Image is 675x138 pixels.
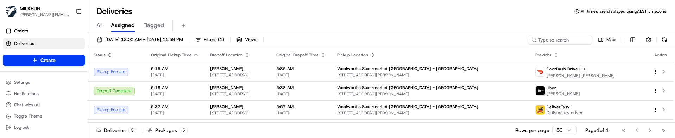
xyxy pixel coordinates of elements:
[276,110,326,116] span: [DATE]
[210,110,265,116] span: [STREET_ADDRESS]
[148,127,188,134] div: Packages
[276,91,326,97] span: [DATE]
[337,66,478,71] span: Woolworths Supermarket [GEOGRAPHIC_DATA] - [GEOGRAPHIC_DATA]
[105,37,183,43] span: [DATE] 12:00 AM - [DATE] 11:59 PM
[3,100,85,110] button: Chat with us!
[14,102,40,108] span: Chat with us!
[96,21,102,30] span: All
[3,55,85,66] button: Create
[536,105,545,114] img: delivereasy_logo.png
[653,52,668,58] div: Action
[151,66,199,71] span: 5:15 AM
[210,66,244,71] span: [PERSON_NAME]
[233,35,260,45] button: Views
[6,6,17,17] img: MILKRUN
[276,85,326,90] span: 5:38 AM
[547,85,556,91] span: Uber
[579,65,587,73] button: +1
[151,72,199,78] span: [DATE]
[337,72,524,78] span: [STREET_ADDRESS][PERSON_NAME]
[180,127,188,133] div: 5
[337,91,524,97] span: [STREET_ADDRESS][PERSON_NAME]
[151,91,199,97] span: [DATE]
[337,85,478,90] span: Woolworths Supermarket [GEOGRAPHIC_DATA] - [GEOGRAPHIC_DATA]
[14,28,28,34] span: Orders
[276,66,326,71] span: 5:35 AM
[547,73,615,79] span: [PERSON_NAME] [PERSON_NAME]
[547,91,580,96] span: [PERSON_NAME]
[547,104,569,110] span: DeliverEasy
[14,40,34,47] span: Deliveries
[151,52,192,58] span: Original Pickup Time
[606,37,616,43] span: Map
[3,3,73,20] button: MILKRUNMILKRUN[PERSON_NAME][EMAIL_ADDRESS][DOMAIN_NAME]
[14,80,30,85] span: Settings
[3,25,85,37] a: Orders
[94,35,186,45] button: [DATE] 12:00 AM - [DATE] 11:59 PM
[14,113,42,119] span: Toggle Theme
[3,77,85,87] button: Settings
[536,86,545,95] img: uber-new-logo.jpeg
[128,127,136,133] div: 5
[337,52,368,58] span: Pickup Location
[20,5,40,12] button: MILKRUN
[210,52,243,58] span: Dropoff Location
[529,35,592,45] input: Type to search
[595,35,619,45] button: Map
[151,104,199,109] span: 5:37 AM
[210,104,244,109] span: [PERSON_NAME]
[192,35,227,45] button: Filters(1)
[210,72,265,78] span: [STREET_ADDRESS]
[581,8,667,14] span: All times are displayed using AEST timezone
[547,110,583,115] span: Delivereasy driver
[3,38,85,49] a: Deliveries
[210,91,265,97] span: [STREET_ADDRESS]
[3,89,85,99] button: Notifications
[40,57,56,64] span: Create
[143,21,164,30] span: Flagged
[276,72,326,78] span: [DATE]
[96,127,136,134] div: Deliveries
[151,110,199,116] span: [DATE]
[210,85,244,90] span: [PERSON_NAME]
[218,37,224,43] span: ( 1 )
[14,125,29,130] span: Log out
[515,127,549,134] p: Rows per page
[337,110,524,116] span: [STREET_ADDRESS][PERSON_NAME]
[245,37,257,43] span: Views
[14,91,39,96] span: Notifications
[337,104,478,109] span: Woolworths Supermarket [GEOGRAPHIC_DATA] - [GEOGRAPHIC_DATA]
[94,52,106,58] span: Status
[585,127,609,134] div: Page 1 of 1
[3,123,85,132] button: Log out
[535,52,552,58] span: Provider
[536,67,545,76] img: doordash_logo_v2.png
[660,35,669,45] button: Refresh
[204,37,224,43] span: Filters
[20,12,70,18] button: [PERSON_NAME][EMAIL_ADDRESS][DOMAIN_NAME]
[547,66,578,72] span: DoorDash Drive
[276,104,326,109] span: 5:57 AM
[151,85,199,90] span: 5:18 AM
[276,52,319,58] span: Original Dropoff Time
[96,6,132,17] h1: Deliveries
[3,111,85,121] button: Toggle Theme
[111,21,135,30] span: Assigned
